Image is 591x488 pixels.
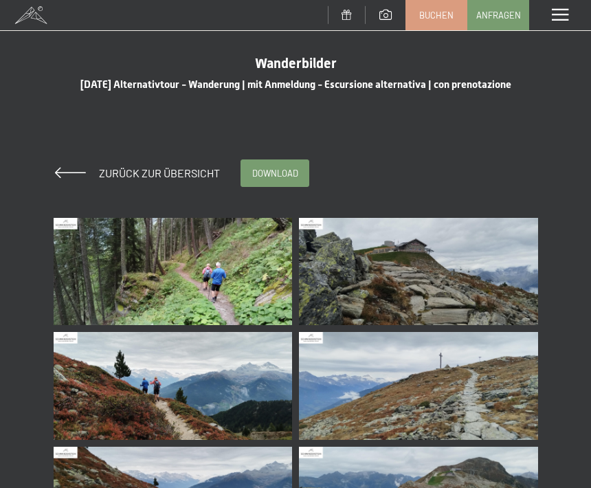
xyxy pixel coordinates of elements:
[299,332,538,439] img: 09-09-2025
[80,78,511,91] span: [DATE] Alternativtour - Wanderung | mit Anmeldung - Escursione alternativa | con prenotazione
[255,55,337,71] span: Wanderbilder
[419,9,454,21] span: Buchen
[476,9,521,21] span: Anfragen
[299,214,538,329] a: 09-09-2025
[54,329,293,443] a: 09-09-2025
[252,167,298,179] span: download
[88,166,220,179] span: Zurück zur Übersicht
[299,218,538,325] img: 09-09-2025
[54,214,293,329] a: 09-09-2025
[54,332,293,439] img: 09-09-2025
[299,329,538,443] a: 09-09-2025
[55,166,220,179] a: Zurück zur Übersicht
[54,218,293,325] img: 09-09-2025
[241,160,309,186] a: download
[406,1,467,30] a: Buchen
[468,1,528,30] a: Anfragen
